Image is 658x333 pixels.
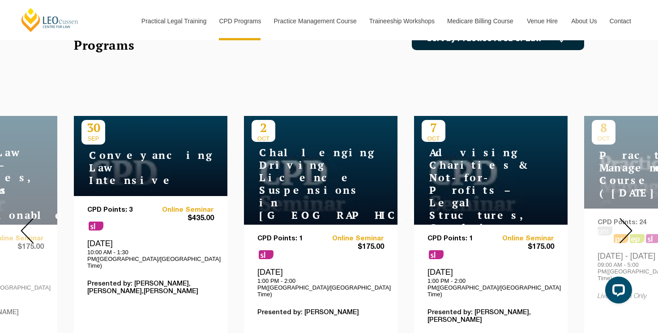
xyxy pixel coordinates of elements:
[620,218,632,243] img: Next
[267,2,363,40] a: Practice Management Course
[21,218,34,243] img: Prev
[422,135,445,142] span: OCT
[257,267,384,298] div: [DATE]
[603,2,638,40] a: Contact
[427,277,554,298] p: 1:00 PM - 2:00 PM([GEOGRAPHIC_DATA]/[GEOGRAPHIC_DATA] Time)
[212,2,267,40] a: CPD Programs
[87,239,214,269] div: [DATE]
[257,309,384,316] p: Presented by: [PERSON_NAME]
[427,267,554,298] div: [DATE]
[151,206,214,214] a: Online Seminar
[440,2,520,40] a: Medicare Billing Course
[427,235,491,243] p: CPD Points: 1
[491,243,555,252] span: $175.00
[257,277,384,298] p: 1:00 PM - 2:00 PM([GEOGRAPHIC_DATA]/[GEOGRAPHIC_DATA] Time)
[427,309,554,324] p: Presented by: [PERSON_NAME],[PERSON_NAME]
[135,2,213,40] a: Practical Legal Training
[422,146,534,259] h4: Advising Charities & Not-for-Profits – Legal Structures, Compliance & Risk Management
[151,214,214,223] span: $435.00
[259,250,273,259] span: sl
[321,243,385,252] span: $175.00
[81,135,105,142] span: SEP
[252,120,275,135] p: 2
[252,135,275,142] span: OCT
[429,250,444,259] span: sl
[81,149,193,187] h4: Conveyancing Law Intensive
[520,2,564,40] a: Venue Hire
[422,120,445,135] p: 7
[87,206,151,214] p: CPD Points: 3
[363,2,440,40] a: Traineeship Workshops
[87,249,214,269] p: 10:00 AM - 1:30 PM([GEOGRAPHIC_DATA]/[GEOGRAPHIC_DATA] Time)
[89,222,103,231] span: sl
[491,235,555,243] a: Online Seminar
[81,120,105,135] p: 30
[87,280,214,295] p: Presented by: [PERSON_NAME],[PERSON_NAME],[PERSON_NAME]
[321,235,385,243] a: Online Seminar
[20,7,80,33] a: [PERSON_NAME] Centre for Law
[257,235,321,243] p: CPD Points: 1
[564,2,603,40] a: About Us
[598,273,636,311] iframe: LiveChat chat widget
[252,146,363,222] h4: Challenging Driving Licence Suspensions in [GEOGRAPHIC_DATA]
